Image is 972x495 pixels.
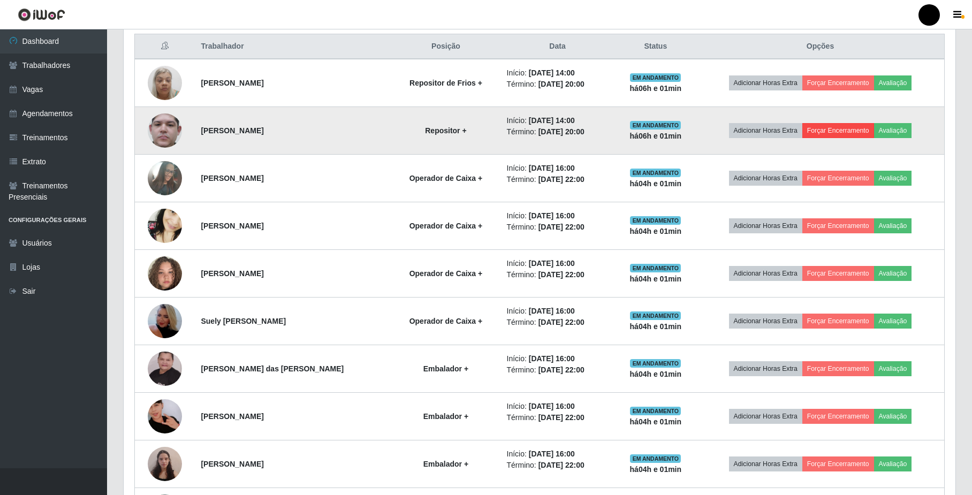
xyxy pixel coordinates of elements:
[802,75,874,90] button: Forçar Encerramento
[538,270,584,279] time: [DATE] 22:00
[507,401,609,412] li: Início:
[729,218,802,233] button: Adicionar Horas Extra
[630,275,682,283] strong: há 04 h e 01 min
[148,93,182,169] img: 1734950839688.jpeg
[507,222,609,233] li: Término:
[148,380,182,452] img: 1725648253960.jpeg
[874,75,912,90] button: Avaliação
[630,121,681,130] span: EM ANDAMENTO
[148,331,182,407] img: 1725629352832.jpeg
[529,116,575,125] time: [DATE] 14:00
[538,461,584,469] time: [DATE] 22:00
[201,222,263,230] strong: [PERSON_NAME]
[630,370,682,378] strong: há 04 h e 01 min
[630,169,681,177] span: EM ANDAMENTO
[874,361,912,376] button: Avaliação
[529,402,575,410] time: [DATE] 16:00
[630,73,681,82] span: EM ANDAMENTO
[538,175,584,184] time: [DATE] 22:00
[409,174,483,182] strong: Operador de Caixa +
[538,223,584,231] time: [DATE] 22:00
[529,354,575,363] time: [DATE] 16:00
[148,155,182,202] img: 1725135374051.jpeg
[874,409,912,424] button: Avaliação
[409,317,483,325] strong: Operador de Caixa +
[729,361,802,376] button: Adicionar Horas Extra
[507,460,609,471] li: Término:
[529,211,575,220] time: [DATE] 16:00
[507,412,609,423] li: Término:
[423,412,468,421] strong: Embalador +
[423,364,468,373] strong: Embalador +
[507,79,609,90] li: Término:
[507,269,609,280] li: Término:
[802,314,874,329] button: Forçar Encerramento
[729,123,802,138] button: Adicionar Horas Extra
[538,127,584,136] time: [DATE] 20:00
[630,132,682,140] strong: há 06 h e 01 min
[507,210,609,222] li: Início:
[148,243,182,304] img: 1751065972861.jpeg
[729,266,802,281] button: Adicionar Horas Extra
[802,218,874,233] button: Forçar Encerramento
[538,365,584,374] time: [DATE] 22:00
[729,314,802,329] button: Adicionar Horas Extra
[507,448,609,460] li: Início:
[507,174,609,185] li: Término:
[874,171,912,186] button: Avaliação
[874,266,912,281] button: Avaliação
[802,456,874,471] button: Forçar Encerramento
[201,412,263,421] strong: [PERSON_NAME]
[630,84,682,93] strong: há 06 h e 01 min
[201,174,263,182] strong: [PERSON_NAME]
[409,222,483,230] strong: Operador de Caixa +
[874,314,912,329] button: Avaliação
[615,34,696,59] th: Status
[630,407,681,415] span: EM ANDAMENTO
[507,163,609,174] li: Início:
[507,67,609,79] li: Início:
[802,123,874,138] button: Forçar Encerramento
[729,456,802,471] button: Adicionar Horas Extra
[201,79,263,87] strong: [PERSON_NAME]
[507,126,609,138] li: Término:
[630,465,682,474] strong: há 04 h e 01 min
[802,409,874,424] button: Forçar Encerramento
[201,126,263,135] strong: [PERSON_NAME]
[507,364,609,376] li: Término:
[194,34,391,59] th: Trabalhador
[630,179,682,188] strong: há 04 h e 01 min
[425,126,466,135] strong: Repositor +
[630,359,681,368] span: EM ANDAMENTO
[201,317,286,325] strong: Suely [PERSON_NAME]
[874,123,912,138] button: Avaliação
[148,441,182,486] img: 1726231498379.jpeg
[874,218,912,233] button: Avaliação
[529,259,575,268] time: [DATE] 16:00
[201,364,344,373] strong: [PERSON_NAME] das [PERSON_NAME]
[507,258,609,269] li: Início:
[630,216,681,225] span: EM ANDAMENTO
[201,269,263,278] strong: [PERSON_NAME]
[507,353,609,364] li: Início:
[507,306,609,317] li: Início:
[802,361,874,376] button: Forçar Encerramento
[696,34,944,59] th: Opções
[148,291,182,352] img: 1752965454112.jpeg
[729,171,802,186] button: Adicionar Horas Extra
[529,68,575,77] time: [DATE] 14:00
[630,311,681,320] span: EM ANDAMENTO
[507,317,609,328] li: Término:
[148,60,182,105] img: 1734130830737.jpeg
[729,75,802,90] button: Adicionar Horas Extra
[538,80,584,88] time: [DATE] 20:00
[538,318,584,326] time: [DATE] 22:00
[630,454,681,463] span: EM ANDAMENTO
[529,307,575,315] time: [DATE] 16:00
[409,269,483,278] strong: Operador de Caixa +
[630,227,682,235] strong: há 04 h e 01 min
[538,413,584,422] time: [DATE] 22:00
[391,34,500,59] th: Posição
[630,417,682,426] strong: há 04 h e 01 min
[409,79,482,87] strong: Repositor de Frios +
